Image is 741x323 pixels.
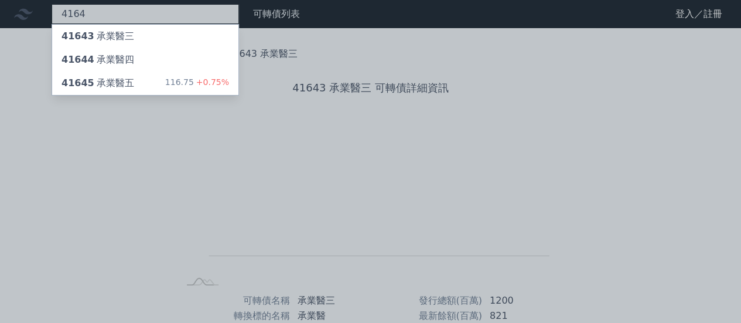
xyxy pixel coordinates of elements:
[62,76,134,90] div: 承業醫五
[62,53,134,67] div: 承業醫四
[165,76,229,90] div: 116.75
[62,77,94,89] span: 41645
[62,54,94,65] span: 41644
[194,77,229,87] span: +0.75%
[62,30,94,42] span: 41643
[52,48,238,72] a: 41644承業醫四
[52,72,238,95] a: 41645承業醫五 116.75+0.75%
[52,25,238,48] a: 41643承業醫三
[62,29,134,43] div: 承業醫三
